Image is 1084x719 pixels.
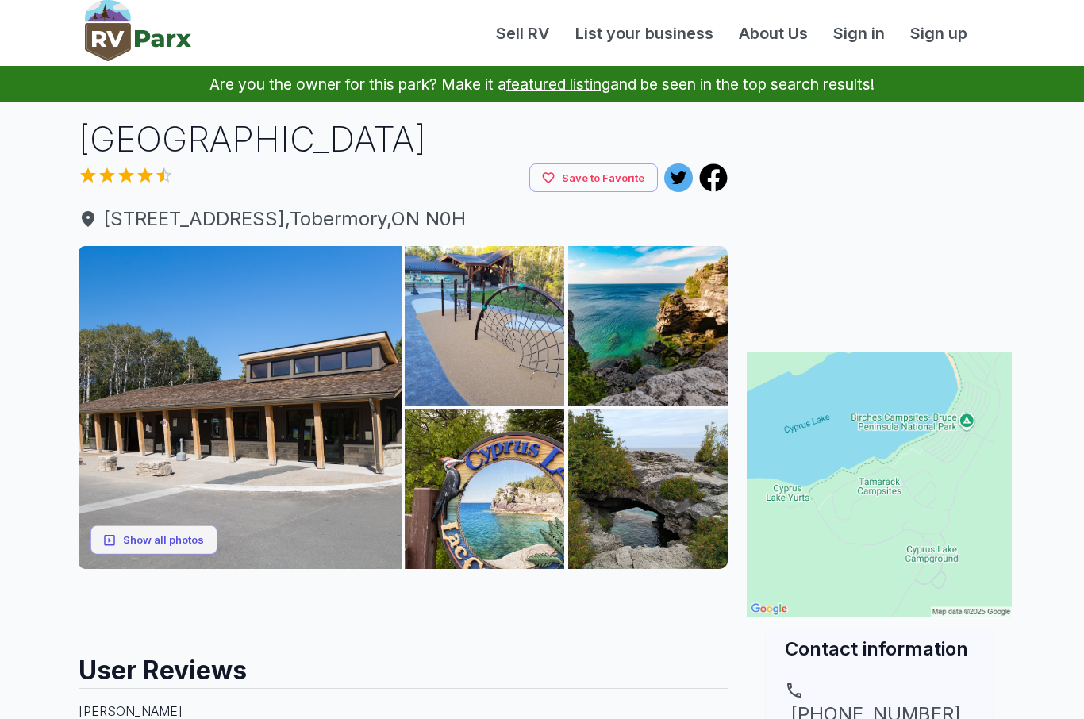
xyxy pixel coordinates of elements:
[568,409,728,569] img: AAcXr8oBr5EAzzt4SrtfCsf6xODnR-qn1JwEr00D21_tQL6vaSkdexI_4StzgPUZEU-b5uf-hcI4r8infKewHu6OVrHa_SA6v...
[405,409,564,569] img: AAcXr8rOuM2JP5pw2Gbr6tLzvsvreO0SxVLOn1FjTQ_bUnZ3kXOw1EcUABg8w0qKk3ZEcFhCu89ODTqjFmB0tCgdBRh_H2XMj...
[19,66,1065,102] p: Are you the owner for this park? Make it a and be seen in the top search results!
[79,569,728,640] iframe: Advertisement
[483,21,563,45] a: Sell RV
[821,21,898,45] a: Sign in
[90,525,217,555] button: Show all photos
[747,115,1012,313] iframe: Advertisement
[79,205,728,233] span: [STREET_ADDRESS] , Tobermory , ON N0H
[79,246,402,569] img: AAcXr8oVJlKmN80y1icAbkBGu-9615DSIifvNfILNWz9_ge4P7xr27Oe-mMDWvQKIgMR3DzxN1CyAVFC2wwngQW9V1VmDoblz...
[405,246,564,406] img: AAcXr8rebxdzpu2eX0al0voy4UrNAETx_WZTE0Cewst6JTjJZ9yJj2WioRWlnZ_UibDntnv2PnlCXmO96XL22lC8VfweG6GYF...
[79,115,728,163] h1: [GEOGRAPHIC_DATA]
[506,75,610,94] a: featured listing
[529,163,658,193] button: Save to Favorite
[726,21,821,45] a: About Us
[568,246,728,406] img: AAcXr8q07Grast2SkmnOxHtexQtURV-CyUCQJgdaZlCzGOXP-3Dpscj_PBy2dxjoyRkFaTqVrU3Gm50kZe6ryeadhYZDjVacE...
[747,352,1012,617] img: Map for Cyprus Lake Campground
[898,21,980,45] a: Sign up
[563,21,726,45] a: List your business
[785,636,974,662] h2: Contact information
[79,640,728,688] h2: User Reviews
[79,205,728,233] a: [STREET_ADDRESS],Tobermory,ON N0H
